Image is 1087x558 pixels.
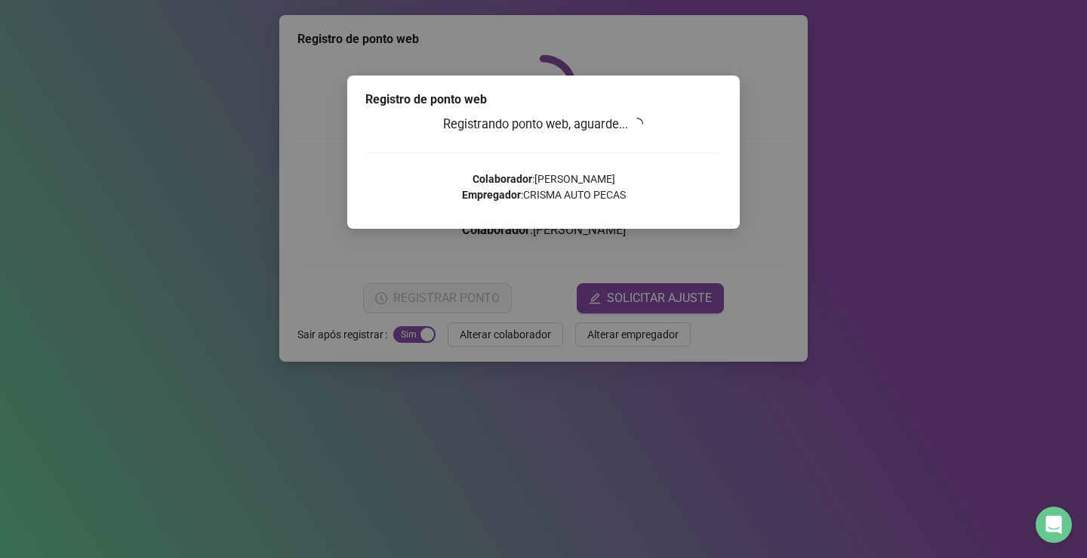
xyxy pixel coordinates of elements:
strong: Colaborador [473,173,532,185]
h3: Registrando ponto web, aguarde... [365,115,722,134]
strong: Empregador [462,189,521,201]
div: Registro de ponto web [365,91,722,109]
p: : [PERSON_NAME] : CRISMA AUTO PECAS [365,171,722,203]
span: loading [630,116,645,131]
div: Open Intercom Messenger [1036,507,1072,543]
